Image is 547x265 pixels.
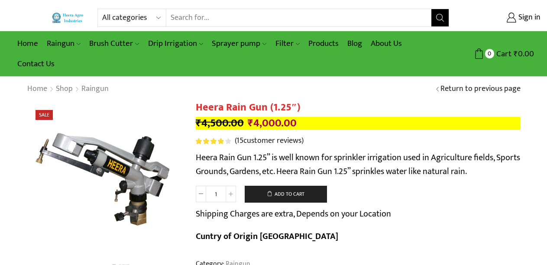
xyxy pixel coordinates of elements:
span: ₹ [196,114,201,132]
h1: Heera Rain Gun (1.25″) [196,101,521,114]
a: Home [13,33,42,54]
a: Drip Irrigation [144,33,207,54]
span: 0 [485,49,494,58]
span: Sale [36,110,53,120]
span: 15 [236,134,243,147]
p: Shipping Charges are extra, Depends on your Location [196,207,391,221]
a: (15customer reviews) [235,136,304,147]
img: Heera Raingun 1.50 [27,101,183,257]
a: Raingun [42,33,85,54]
a: Return to previous page [440,84,521,95]
a: Products [304,33,343,54]
input: Search for... [166,9,432,26]
div: 1 / 4 [27,101,183,257]
b: Cuntry of Origin [GEOGRAPHIC_DATA] [196,229,338,244]
a: Sign in [462,10,541,26]
button: Search button [431,9,449,26]
span: ₹ [248,114,253,132]
span: ₹ [514,47,518,61]
button: Add to cart [245,186,327,203]
p: Heera Rain Gun 1.25” is well known for sprinkler irrigation used in Agriculture fields, Sports Gr... [196,151,521,178]
a: Shop [55,84,73,95]
a: 0 Cart ₹0.00 [458,46,534,62]
a: Home [27,84,48,95]
input: Product quantity [206,186,226,202]
span: Sign in [516,12,541,23]
bdi: 0.00 [514,47,534,61]
div: Rated 4.00 out of 5 [196,138,231,144]
a: Brush Cutter [85,33,143,54]
span: 15 [196,138,233,144]
a: Contact Us [13,54,59,74]
a: Filter [271,33,304,54]
span: Cart [494,48,511,60]
a: Raingun [81,84,109,95]
bdi: 4,500.00 [196,114,244,132]
a: About Us [366,33,406,54]
a: Sprayer pump [207,33,271,54]
span: Rated out of 5 based on customer ratings [196,138,224,144]
nav: Breadcrumb [27,84,109,95]
bdi: 4,000.00 [248,114,297,132]
a: Blog [343,33,366,54]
